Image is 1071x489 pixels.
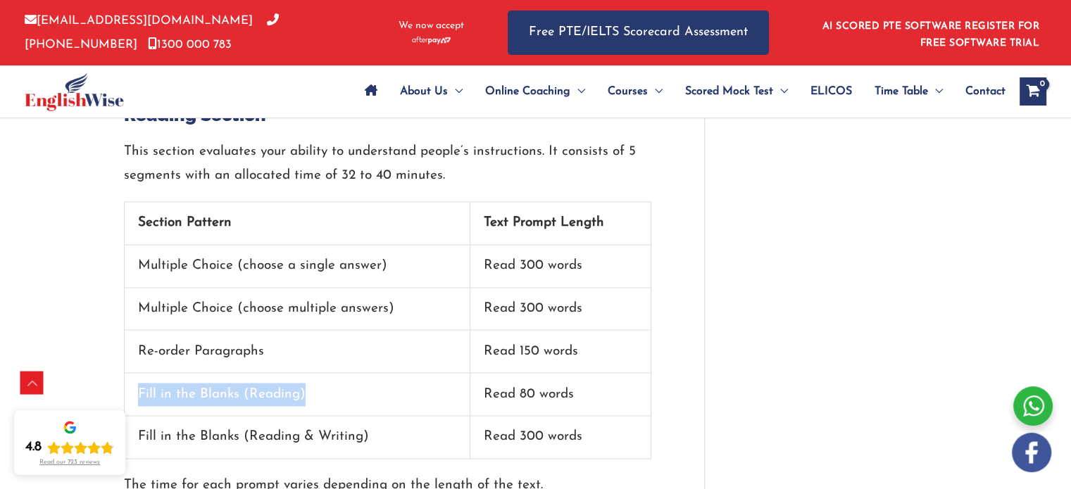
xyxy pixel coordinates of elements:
nav: Site Navigation: Main Menu [353,67,1006,116]
a: AI SCORED PTE SOFTWARE REGISTER FOR FREE SOFTWARE TRIAL [822,21,1040,49]
a: Contact [954,67,1006,116]
span: Time Table [875,67,928,116]
a: 1300 000 783 [148,39,232,51]
img: cropped-ew-logo [25,72,124,111]
span: About Us [400,67,448,116]
a: View Shopping Cart, empty [1020,77,1046,106]
span: Scored Mock Test [685,67,773,116]
a: About UsMenu Toggle [389,67,474,116]
td: Read 150 words [470,330,651,373]
span: Courses [608,67,648,116]
td: Fill in the Blanks (Reading) [125,373,471,416]
td: Read 300 words [470,288,651,331]
div: 4.8 [25,439,42,456]
a: Scored Mock TestMenu Toggle [674,67,799,116]
img: white-facebook.png [1012,433,1051,472]
a: CoursesMenu Toggle [596,67,674,116]
a: Free PTE/IELTS Scorecard Assessment [508,11,769,55]
span: Online Coaching [485,67,570,116]
td: Section Pattern [125,202,471,245]
span: Menu Toggle [448,67,463,116]
span: Menu Toggle [570,67,585,116]
aside: Header Widget 1 [814,10,1046,56]
a: [PHONE_NUMBER] [25,15,279,50]
td: Fill in the Blanks (Reading & Writing) [125,416,471,459]
img: Afterpay-Logo [412,37,451,44]
p: This section evaluates your ability to understand people’s instructions. It consists of 5 segment... [124,140,651,187]
span: Contact [965,67,1006,116]
td: Read 300 words [470,416,651,459]
span: We now accept [399,19,464,33]
td: Text Prompt Length [470,202,651,245]
span: Menu Toggle [928,67,943,116]
a: ELICOS [799,67,863,116]
a: Time TableMenu Toggle [863,67,954,116]
div: Read our 723 reviews [39,459,100,466]
span: Menu Toggle [648,67,663,116]
td: Re-order Paragraphs [125,330,471,373]
td: Multiple Choice (choose multiple answers) [125,288,471,331]
td: Read 80 words [470,373,651,416]
a: [EMAIL_ADDRESS][DOMAIN_NAME] [25,15,253,27]
td: Read 300 words [470,245,651,288]
div: Rating: 4.8 out of 5 [25,439,114,456]
a: Online CoachingMenu Toggle [474,67,596,116]
td: Multiple Choice (choose a single answer) [125,245,471,288]
span: ELICOS [810,67,852,116]
span: Menu Toggle [773,67,788,116]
